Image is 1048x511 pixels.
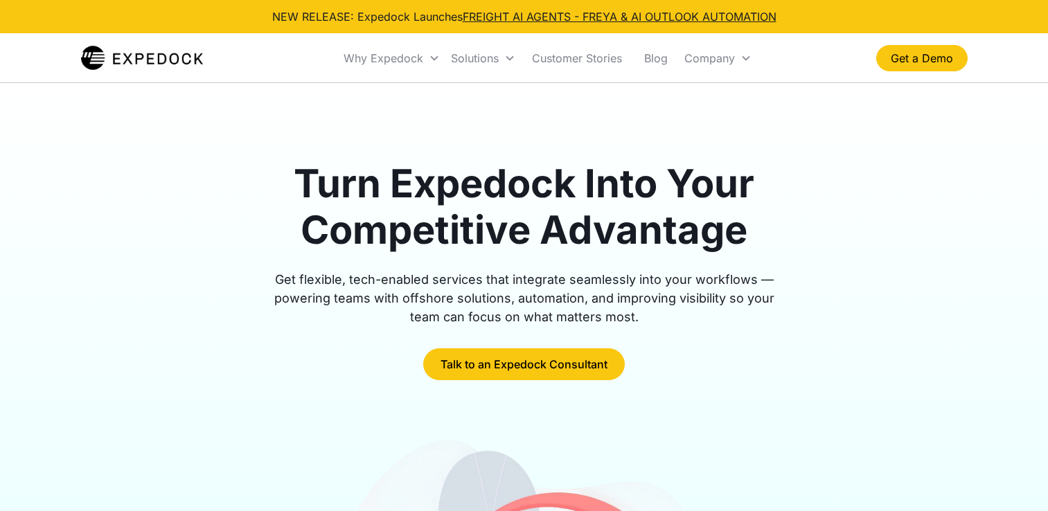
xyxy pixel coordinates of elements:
a: Get a Demo [876,45,968,71]
a: home [81,44,204,72]
a: FREIGHT AI AGENTS - FREYA & AI OUTLOOK AUTOMATION [463,10,776,24]
a: Customer Stories [521,35,633,82]
div: NEW RELEASE: Expedock Launches [272,8,776,25]
div: Why Expedock [344,51,423,65]
h1: Turn Expedock Into Your Competitive Advantage [258,161,790,253]
a: Talk to an Expedock Consultant [423,348,625,380]
div: Company [679,35,757,82]
div: Company [684,51,735,65]
div: Solutions [451,51,499,65]
iframe: Chat Widget [979,445,1048,511]
div: Get flexible, tech-enabled services that integrate seamlessly into your workflows — powering team... [258,270,790,326]
a: Blog [633,35,679,82]
img: Expedock Logo [81,44,204,72]
div: Why Expedock [338,35,445,82]
div: Solutions [445,35,521,82]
